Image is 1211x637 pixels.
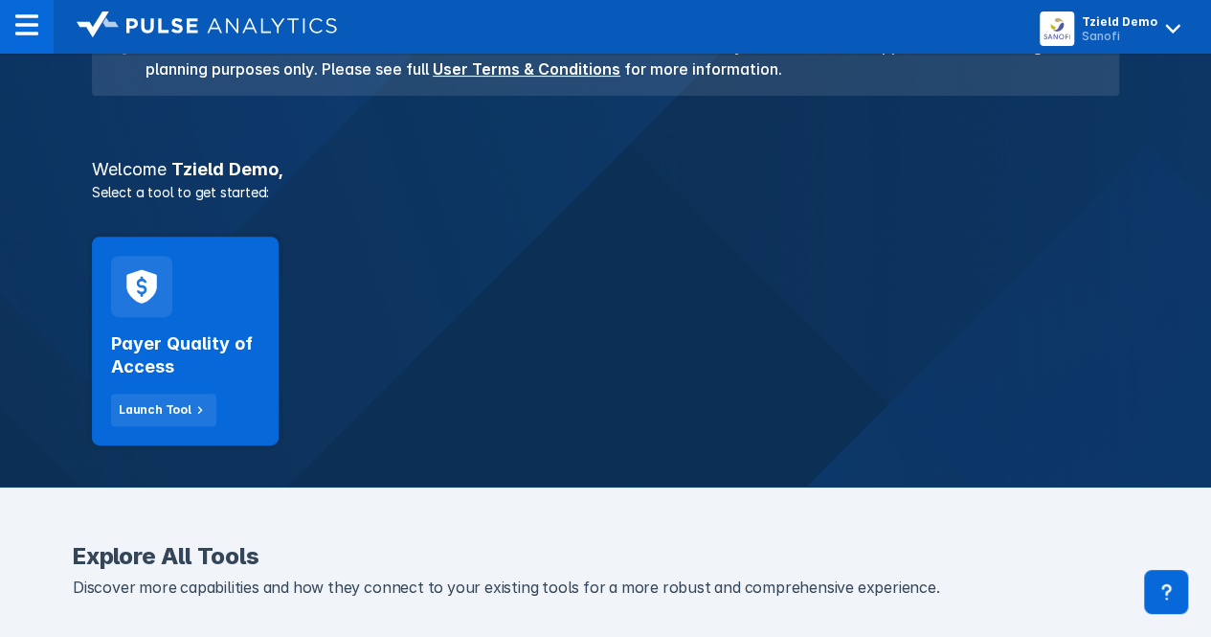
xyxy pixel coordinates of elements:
[73,545,1138,568] h2: Explore All Tools
[77,11,337,38] img: logo
[1082,14,1157,29] div: Tzield Demo
[1082,29,1157,43] div: Sanofi
[111,332,259,378] h2: Payer Quality of Access
[1144,570,1188,614] div: Contact Support
[92,237,279,445] a: Payer Quality of AccessLaunch Tool
[92,159,167,179] span: Welcome
[1043,15,1070,42] img: menu button
[15,13,38,36] img: menu--horizontal.svg
[54,11,337,42] a: logo
[80,161,1131,178] h3: Tzield Demo ,
[119,401,191,419] div: Launch Tool
[73,576,1138,601] p: Discover more capabilities and how they connect to your existing tools for a more robust and comp...
[111,394,216,426] button: Launch Tool
[80,182,1131,202] p: Select a tool to get started:
[433,59,620,79] a: User Terms & Conditions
